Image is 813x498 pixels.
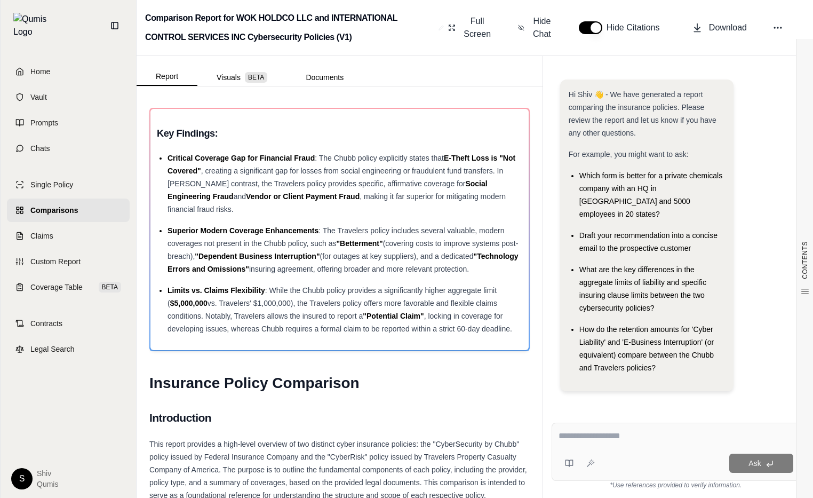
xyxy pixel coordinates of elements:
[168,299,497,320] span: vs. Travelers' $1,000,000), the Travelers policy offers more favorable and flexible claims condit...
[7,199,130,222] a: Comparisons
[168,286,497,307] span: : While the Chubb policy provides a significantly higher aggregate limit (
[168,226,318,235] span: Superior Modern Coverage Enhancements
[748,459,761,468] span: Ask
[607,21,666,34] span: Hide Citations
[246,192,360,201] span: Vendor or Client Payment Fraud
[315,154,444,162] span: : The Chubb policy explicitly states that
[137,68,197,86] button: Report
[30,117,58,128] span: Prompts
[30,66,50,77] span: Home
[579,265,706,312] span: What are the key differences in the aggregate limits of liability and specific insuring clause li...
[170,299,208,307] span: $5,000,000
[30,344,75,354] span: Legal Search
[531,15,553,41] span: Hide Chat
[197,69,286,86] button: Visuals
[444,11,497,45] button: Full Screen
[7,275,130,299] a: Coverage TableBETA
[579,231,718,252] span: Draft your recommendation into a concise email to the prospective customer
[7,312,130,335] a: Contracts
[7,137,130,160] a: Chats
[363,312,424,320] span: "Potential Claim"
[234,192,246,201] span: and
[106,17,123,34] button: Collapse sidebar
[709,21,747,34] span: Download
[801,241,809,279] span: CONTENTS
[168,167,503,188] span: , creating a significant gap for losses from social engineering or fraudulent fund transfers. In ...
[7,224,130,248] a: Claims
[30,256,81,267] span: Custom Report
[7,250,130,273] a: Custom Report
[168,226,505,248] span: : The Travelers policy includes several valuable, modern coverages not present in the Chubb polic...
[30,231,53,241] span: Claims
[145,9,434,47] h2: Comparison Report for WOK HOLDCO LLC and INTERNATIONAL CONTROL SERVICES INC Cybersecurity Policie...
[514,11,557,45] button: Hide Chat
[37,468,58,479] span: Shiv
[462,15,492,41] span: Full Screen
[195,252,320,260] span: "Dependent Business Interruption"
[168,154,315,162] span: Critical Coverage Gap for Financial Fraud
[149,368,530,398] h1: Insurance Policy Comparison
[286,69,363,86] button: Documents
[30,143,50,154] span: Chats
[579,325,714,372] span: How do the retention amounts for 'Cyber Liability' and 'E-Business Interruption' (or equivalent) ...
[552,481,800,489] div: *Use references provided to verify information.
[157,124,522,143] h3: Key Findings:
[30,318,62,329] span: Contracts
[336,239,382,248] span: "Betterment"
[30,205,78,216] span: Comparisons
[7,173,130,196] a: Single Policy
[579,171,722,218] span: Which form is better for a private chemicals company with an HQ in [GEOGRAPHIC_DATA] and 5000 emp...
[688,17,751,38] button: Download
[569,90,716,137] span: Hi Shiv 👋 - We have generated a report comparing the insurance policies. Please review the report...
[11,468,33,489] div: S
[320,252,474,260] span: (for outages at key suppliers), and a dedicated
[569,150,689,159] span: For example, you might want to ask:
[249,265,469,273] span: insuring agreement, offering broader and more relevant protection.
[168,252,519,273] span: "Technology Errors and Omissions"
[30,92,47,102] span: Vault
[30,179,73,190] span: Single Policy
[99,282,121,293] span: BETA
[7,337,130,361] a: Legal Search
[149,407,530,429] h2: Introduction
[30,282,83,293] span: Coverage Table
[7,60,130,83] a: Home
[729,454,793,473] button: Ask
[7,111,130,135] a: Prompts
[37,479,58,489] span: Qumis
[168,286,265,295] span: Limits vs. Claims Flexibility
[13,13,53,38] img: Qumis Logo
[7,85,130,109] a: Vault
[245,72,267,83] span: BETA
